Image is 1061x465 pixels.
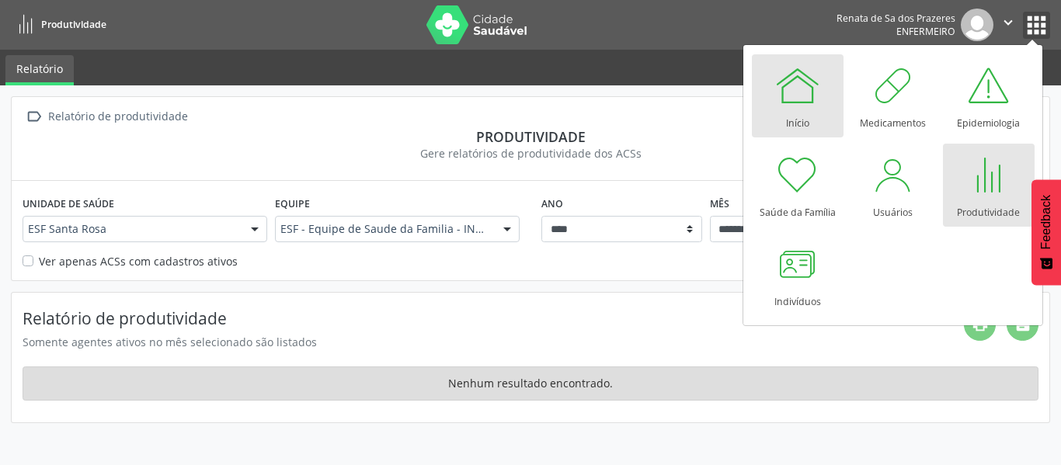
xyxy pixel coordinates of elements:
a: Usuários [847,144,939,227]
span: ESF Santa Rosa [28,221,235,237]
img: img [961,9,993,41]
label: Equipe [275,192,310,216]
a: Produtividade [11,12,106,37]
div: Produtividade [23,128,1038,145]
span: Enfermeiro [896,25,955,38]
span: Feedback [1039,195,1053,249]
a: Medicamentos [847,54,939,137]
a: Início [752,54,844,137]
div: Relatório de produtividade [45,106,190,128]
label: Ver apenas ACSs com cadastros ativos [39,253,238,269]
span: Produtividade [41,18,106,31]
a: Indivíduos [752,233,844,316]
a: Relatório [5,55,74,85]
span: ESF - Equipe de Saude da Familia - INE: 0000143898 [280,221,488,237]
label: Mês [710,192,729,216]
div: Somente agentes ativos no mês selecionado são listados [23,334,964,350]
button: Feedback - Mostrar pesquisa [1031,179,1061,285]
button: apps [1023,12,1050,39]
h4: Relatório de produtividade [23,309,964,328]
div: Renata de Sa dos Prazeres [837,12,955,25]
a: Saúde da Família [752,144,844,227]
a: Produtividade [943,144,1035,227]
i:  [1000,14,1017,31]
a:  Relatório de produtividade [23,106,190,128]
div: Nenhum resultado encontrado. [23,366,1038,401]
div: Gere relatórios de produtividade dos ACSs [23,145,1038,161]
label: Unidade de saúde [23,192,114,216]
button:  [993,9,1023,41]
a: Epidemiologia [943,54,1035,137]
i:  [23,106,45,128]
label: Ano [541,192,563,216]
